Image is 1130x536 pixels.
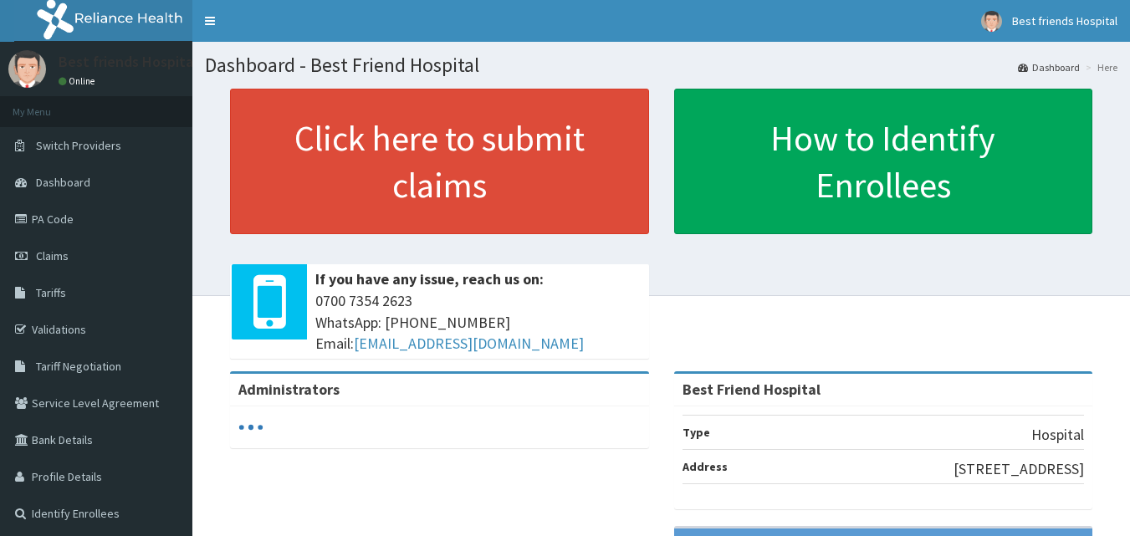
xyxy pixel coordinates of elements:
[1012,13,1117,28] span: Best friends Hospital
[315,269,544,288] b: If you have any issue, reach us on:
[8,50,46,88] img: User Image
[683,459,728,474] b: Address
[36,359,121,374] span: Tariff Negotiation
[1081,60,1117,74] li: Here
[354,334,584,353] a: [EMAIL_ADDRESS][DOMAIN_NAME]
[238,415,263,440] svg: audio-loading
[36,248,69,263] span: Claims
[59,54,197,69] p: Best friends Hospital
[315,290,641,355] span: 0700 7354 2623 WhatsApp: [PHONE_NUMBER] Email:
[238,380,340,399] b: Administrators
[683,425,710,440] b: Type
[674,89,1093,234] a: How to Identify Enrollees
[36,175,90,190] span: Dashboard
[683,380,821,399] strong: Best Friend Hospital
[1018,60,1080,74] a: Dashboard
[230,89,649,234] a: Click here to submit claims
[981,11,1002,32] img: User Image
[205,54,1117,76] h1: Dashboard - Best Friend Hospital
[36,138,121,153] span: Switch Providers
[1031,424,1084,446] p: Hospital
[954,458,1084,480] p: [STREET_ADDRESS]
[59,75,99,87] a: Online
[36,285,66,300] span: Tariffs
